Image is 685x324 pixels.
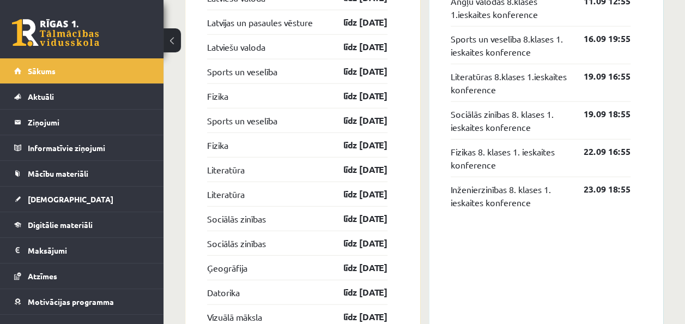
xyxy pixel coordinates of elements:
[28,238,150,263] legend: Maksājumi
[207,212,266,225] a: Sociālās zinības
[28,271,57,281] span: Atzīmes
[28,169,88,178] span: Mācību materiāli
[207,16,313,29] a: Latvijas un pasaules vēsture
[567,145,631,158] a: 22.09 16:55
[28,297,114,307] span: Motivācijas programma
[28,66,56,76] span: Sākums
[324,286,387,299] a: līdz [DATE]
[28,110,150,135] legend: Ziņojumi
[451,70,568,96] a: Literatūras 8.klases 1.ieskaites konference
[14,238,150,263] a: Maksājumi
[14,84,150,109] a: Aktuāli
[14,161,150,186] a: Mācību materiāli
[14,187,150,212] a: [DEMOGRAPHIC_DATA]
[207,310,262,323] a: Vizuālā māksla
[28,194,113,204] span: [DEMOGRAPHIC_DATA]
[451,145,568,171] a: Fizikas 8. klases 1. ieskaites konference
[207,286,240,299] a: Datorika
[567,70,631,83] a: 19.09 16:55
[14,58,150,83] a: Sākums
[28,135,150,160] legend: Informatīvie ziņojumi
[28,92,54,101] span: Aktuāli
[451,32,568,58] a: Sports un veselība 8.klases 1. ieskaites konference
[324,89,387,103] a: līdz [DATE]
[451,183,568,209] a: Inženierzinības 8. klases 1. ieskaites konference
[567,32,631,45] a: 16.09 19:55
[14,263,150,289] a: Atzīmes
[324,261,387,274] a: līdz [DATE]
[207,139,228,152] a: Fizika
[207,163,245,176] a: Literatūra
[324,65,387,78] a: līdz [DATE]
[567,107,631,121] a: 19.09 18:55
[207,114,277,127] a: Sports un veselība
[207,261,247,274] a: Ģeogrāfija
[14,135,150,160] a: Informatīvie ziņojumi
[324,310,387,323] a: līdz [DATE]
[324,139,387,152] a: līdz [DATE]
[324,163,387,176] a: līdz [DATE]
[451,107,568,134] a: Sociālās zinības 8. klases 1. ieskaites konference
[207,188,245,201] a: Literatūra
[567,183,631,196] a: 23.09 18:55
[324,212,387,225] a: līdz [DATE]
[28,220,93,230] span: Digitālie materiāli
[14,110,150,135] a: Ziņojumi
[324,40,387,53] a: līdz [DATE]
[207,65,277,78] a: Sports un veselība
[12,19,99,46] a: Rīgas 1. Tālmācības vidusskola
[324,114,387,127] a: līdz [DATE]
[324,188,387,201] a: līdz [DATE]
[324,16,387,29] a: līdz [DATE]
[324,237,387,250] a: līdz [DATE]
[14,212,150,237] a: Digitālie materiāli
[207,89,228,103] a: Fizika
[14,289,150,314] a: Motivācijas programma
[207,40,265,53] a: Latviešu valoda
[207,237,266,250] a: Sociālās zinības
